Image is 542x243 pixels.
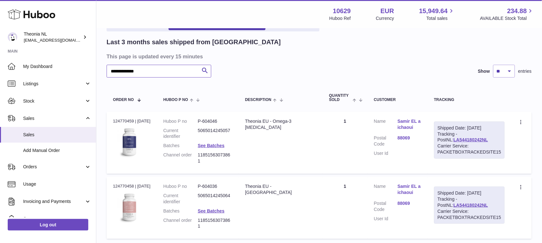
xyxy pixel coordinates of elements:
span: Description [245,98,271,102]
span: [EMAIL_ADDRESS][DOMAIN_NAME] [24,38,94,43]
dt: Current identifier [163,128,198,140]
div: Tracking - PostNL: [434,122,505,159]
span: 15,949.64 [419,7,448,15]
dt: Channel order [163,152,198,164]
div: Carrier Service: PACKETBOXTRACKEDSITE15 [438,208,501,221]
span: Listings [23,81,84,87]
span: Sales [23,115,84,122]
div: 124770459 | [DATE] [113,118,151,124]
dt: User Id [374,150,398,156]
a: See Batches [198,143,224,148]
dt: Name [374,183,398,197]
a: 88069 [398,135,421,141]
span: Total sales [426,15,455,21]
div: Huboo Ref [329,15,351,21]
dd: 11851563073861 [198,152,232,164]
div: Currency [376,15,394,21]
dt: User Id [374,216,398,222]
dd: P-604046 [198,118,232,124]
span: Invoicing and Payments [23,198,84,205]
dd: 5065014245057 [198,128,232,140]
a: Samir EL aichaoui [398,118,421,130]
dd: 11851563073861 [198,217,232,230]
dt: Channel order [163,217,198,230]
img: 106291725893222.jpg [113,191,145,223]
span: Orders [23,164,84,170]
dt: Postal Code [374,135,398,147]
strong: 10629 [333,7,351,15]
div: Shipped Date: [DATE] [438,125,501,131]
span: entries [518,68,532,74]
div: Theonia EU - [GEOGRAPHIC_DATA] [245,183,316,196]
div: Tracking [434,98,505,102]
span: AVAILABLE Stock Total [480,15,534,21]
strong: EUR [380,7,394,15]
span: Usage [23,181,91,187]
span: Cases [23,216,91,222]
dt: Current identifier [163,193,198,205]
div: Theonia EU - Omega-3 [MEDICAL_DATA] [245,118,316,130]
a: 88069 [398,200,421,206]
dt: Huboo P no [163,118,198,124]
div: Theonia NL [24,31,82,43]
td: 1 [323,112,368,174]
div: Shipped Date: [DATE] [438,190,501,196]
span: Sales [23,132,91,138]
dt: Batches [163,143,198,149]
td: 1 [323,177,368,239]
img: info@wholesomegoods.eu [8,32,17,42]
img: 106291725893086.jpg [113,126,145,158]
a: Log out [8,219,88,230]
dd: 5065014245064 [198,193,232,205]
dt: Name [374,118,398,132]
a: Samir EL aichaoui [398,183,421,196]
dt: Huboo P no [163,183,198,189]
h3: This page is updated every 15 minutes [107,53,530,60]
div: 124770458 | [DATE] [113,183,151,189]
div: Customer [374,98,421,102]
a: 234.88 AVAILABLE Stock Total [480,7,534,21]
span: My Dashboard [23,63,91,70]
label: Show [478,68,490,74]
a: LA544180242NL [454,137,488,142]
div: Carrier Service: PACKETBOXTRACKEDSITE15 [438,143,501,155]
span: Stock [23,98,84,104]
dt: Batches [163,208,198,214]
a: See Batches [198,208,224,214]
a: 15,949.64 Total sales [419,7,455,21]
h2: Last 3 months sales shipped from [GEOGRAPHIC_DATA] [107,38,281,46]
span: Huboo P no [163,98,188,102]
dt: Postal Code [374,200,398,213]
span: Quantity Sold [329,94,351,102]
span: 234.88 [507,7,527,15]
a: LA544180242NL [454,203,488,208]
dd: P-604036 [198,183,232,189]
div: Tracking - PostNL: [434,187,505,224]
span: Add Manual Order [23,147,91,154]
span: Order No [113,98,134,102]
